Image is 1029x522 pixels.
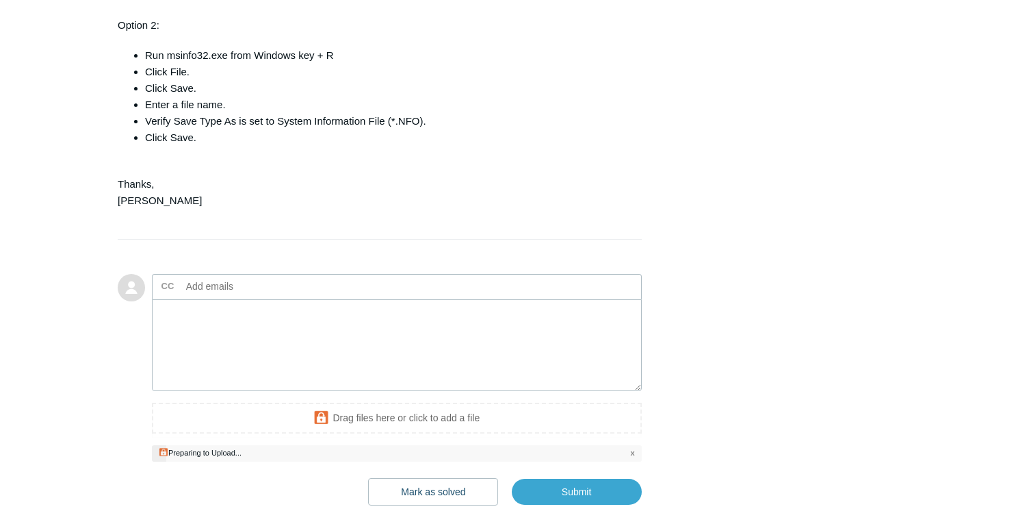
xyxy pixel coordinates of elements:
input: Submit [512,479,642,505]
input: Add emails [181,276,328,297]
li: Enter a file name. [145,97,628,113]
button: Mark as solved [368,478,498,506]
li: Click Save. [145,80,628,97]
textarea: Add your reply [152,299,642,392]
li: Verify Save Type As is set to System Information File (*.NFO). [145,113,628,129]
li: Click File. [145,64,628,80]
label: CC [161,276,174,297]
span: x [630,447,634,459]
div: Preparing to Upload... [168,449,242,457]
li: Click Save. [145,129,628,146]
li: Run msinfo32.exe from Windows key + R [145,47,628,64]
